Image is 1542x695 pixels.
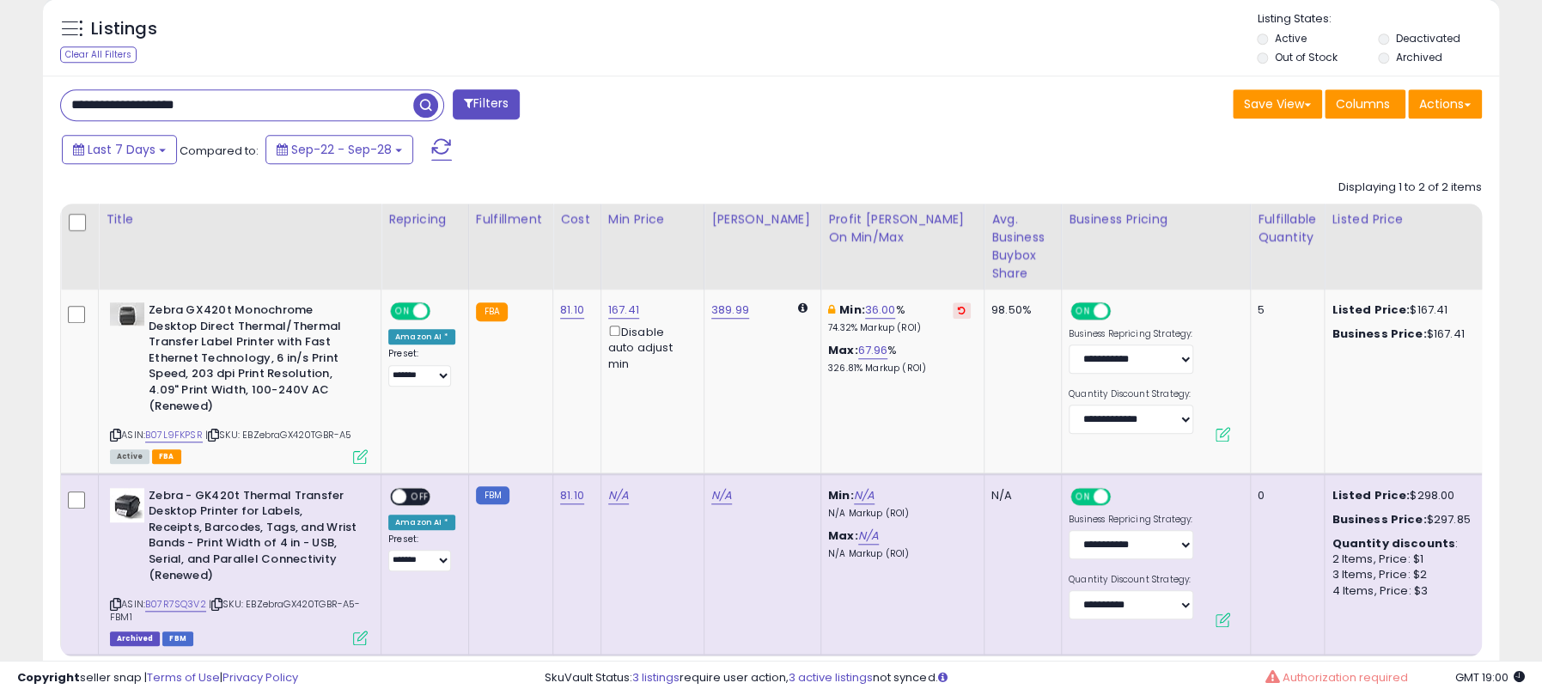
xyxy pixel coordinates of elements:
a: 3 active listings [789,669,873,686]
button: Last 7 Days [62,135,177,164]
span: FBM [162,631,193,646]
small: FBA [476,302,508,321]
h5: Listings [91,17,157,41]
div: Fulfillable Quantity [1258,210,1317,247]
div: Avg. Business Buybox Share [991,210,1054,283]
button: Save View [1233,89,1322,119]
a: 81.10 [560,302,584,319]
div: Amazon AI * [388,329,455,344]
span: | SKU: EBZebraGX420TGBR-A5 [205,428,351,442]
a: 67.96 [858,342,888,359]
div: 98.50% [991,302,1048,318]
div: N/A [991,488,1048,503]
a: 167.41 [608,302,639,319]
div: SkuVault Status: require user action, not synced. [545,670,1525,686]
a: B07R7SQ3V2 [145,597,206,612]
div: % [828,302,971,334]
label: Out of Stock [1274,50,1337,64]
label: Business Repricing Strategy: [1069,328,1193,340]
b: Quantity discounts [1332,535,1455,552]
div: $167.41 [1332,302,1474,318]
span: ON [1072,489,1094,503]
img: 41b2PvXgpFL._SL40_.jpg [110,488,144,522]
div: Min Price [608,210,697,229]
div: $167.41 [1332,326,1474,342]
b: Min: [828,487,854,503]
div: ASIN: [110,302,368,462]
a: 81.10 [560,487,584,504]
b: Max: [828,527,858,544]
div: $298.00 [1332,488,1474,503]
b: Zebra GX420t Monochrome Desktop Direct Thermal/Thermal Transfer Label Printer with Fast Ethernet ... [149,302,357,418]
span: Sep-22 - Sep-28 [291,141,392,158]
div: 3 Items, Price: $2 [1332,567,1474,582]
label: Archived [1395,50,1441,64]
b: Business Price: [1332,326,1426,342]
span: All listings currently available for purchase on Amazon [110,449,149,464]
div: 5 [1258,302,1311,318]
span: Compared to: [180,143,259,159]
span: OFF [1108,304,1136,319]
b: Listed Price: [1332,487,1410,503]
div: Preset: [388,348,455,387]
label: Quantity Discount Strategy: [1069,388,1193,400]
div: $297.85 [1332,512,1474,527]
label: Business Repricing Strategy: [1069,514,1193,526]
b: Business Price: [1332,511,1426,527]
div: 2 Items, Price: $1 [1332,552,1474,567]
span: Authorization required [1283,669,1408,686]
b: Listed Price: [1332,302,1410,318]
a: Privacy Policy [222,669,298,686]
span: OFF [1108,489,1136,503]
p: Listing States: [1257,11,1499,27]
strong: Copyright [17,669,80,686]
a: 389.99 [711,302,749,319]
a: B07L9FKPSR [145,428,203,442]
span: FBA [152,449,181,464]
div: Business Pricing [1069,210,1243,229]
div: Displaying 1 to 2 of 2 items [1338,180,1482,196]
b: Min: [839,302,865,318]
p: 74.32% Markup (ROI) [828,322,971,334]
a: N/A [858,527,879,545]
div: Cost [560,210,594,229]
a: Terms of Use [147,669,220,686]
a: 3 listings [632,669,680,686]
span: ON [1072,304,1094,319]
img: 31x+9b7h8PL._SL40_.jpg [110,302,144,326]
div: 0 [1258,488,1311,503]
div: Listed Price [1332,210,1480,229]
p: N/A Markup (ROI) [828,508,971,520]
div: Preset: [388,533,455,572]
p: N/A Markup (ROI) [828,548,971,560]
div: Amazon AI * [388,515,455,530]
button: Columns [1325,89,1405,119]
span: ON [392,304,413,319]
div: Clear All Filters [60,46,137,63]
th: The percentage added to the cost of goods (COGS) that forms the calculator for Min & Max prices. [820,204,984,290]
span: OFF [406,489,434,503]
span: Last 7 Days [88,141,155,158]
a: N/A [608,487,629,504]
b: Max: [828,342,858,358]
label: Deactivated [1395,31,1460,46]
div: ASIN: [110,488,368,643]
p: 326.81% Markup (ROI) [828,363,971,375]
div: Repricing [388,210,461,229]
b: Zebra - GK420t Thermal Transfer Desktop Printer for Labels, Receipts, Barcodes, Tags, and Wrist B... [149,488,357,588]
span: 2025-10-6 19:00 GMT [1455,669,1525,686]
span: Listings that have been deleted from Seller Central [110,631,160,646]
a: 36.00 [865,302,896,319]
div: Fulfillment [476,210,545,229]
div: 4 Items, Price: $3 [1332,583,1474,599]
span: | SKU: EBZebraGX420TGBR-A5-FBM1 [110,597,361,623]
div: Title [106,210,374,229]
a: N/A [711,487,732,504]
div: seller snap | | [17,670,298,686]
button: Actions [1408,89,1482,119]
label: Quantity Discount Strategy: [1069,574,1193,586]
small: FBM [476,486,509,504]
span: Columns [1336,95,1390,113]
div: Disable auto adjust min [608,322,691,372]
button: Filters [453,89,520,119]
